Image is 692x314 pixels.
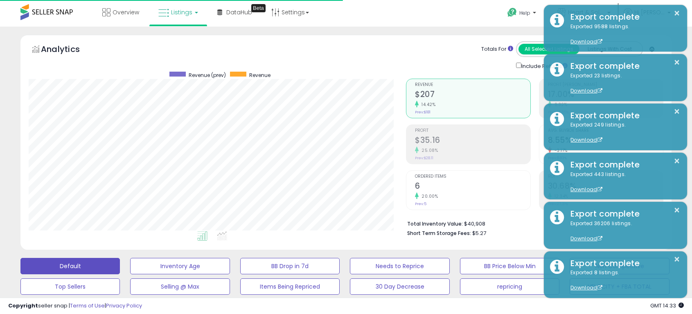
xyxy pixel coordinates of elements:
span: DataHub [226,8,252,16]
div: Exported 8 listings. [564,269,681,292]
div: Exported 36206 listings. [564,220,681,243]
button: Needs to Reprice [350,258,449,274]
div: Exported 443 listings. [564,171,681,194]
small: Prev: $28.11 [415,156,433,160]
a: Terms of Use [70,302,105,309]
h2: $207 [415,90,530,101]
a: Download [570,38,602,45]
div: Tooltip anchor [251,4,266,12]
span: $5.27 [472,229,486,237]
div: Export complete [564,110,681,122]
b: Total Inventory Value: [407,220,463,227]
span: 2025-10-14 14:33 GMT [650,302,684,309]
a: Download [570,136,602,143]
small: Prev: 27.31% [548,201,568,206]
button: Items Being Repriced [240,278,340,295]
small: Prev: 5 [415,201,426,206]
button: × [674,205,680,215]
a: Download [570,87,602,94]
button: × [674,254,680,264]
button: × [674,156,680,166]
span: Revenue [415,83,530,87]
h5: Analytics [41,43,96,57]
small: Prev: $181 [415,110,431,115]
li: $40,908 [407,218,657,228]
span: Revenue [249,72,270,79]
span: Revenue (prev) [189,72,226,79]
div: Include Returns [510,61,577,70]
div: seller snap | | [8,302,142,310]
small: 14.42% [419,102,435,108]
b: Short Term Storage Fees: [407,230,471,237]
div: Export complete [564,208,681,220]
div: Export complete [564,258,681,269]
button: Default [20,258,120,274]
h2: $35.16 [415,136,530,147]
div: Exported 9588 listings. [564,23,681,46]
a: Download [570,235,602,242]
button: repricing [460,278,559,295]
button: BB Price Below Min [460,258,559,274]
strong: Copyright [8,302,38,309]
span: Overview [113,8,139,16]
small: 25.08% [419,147,438,154]
div: Exported 249 listings. [564,121,681,144]
span: Listings [171,8,192,16]
small: 20.00% [419,193,438,199]
h2: 6 [415,181,530,192]
button: × [674,106,680,117]
button: × [674,8,680,18]
a: Download [570,186,602,193]
div: Export complete [564,60,681,72]
button: BB Drop in 7d [240,258,340,274]
span: Profit [415,129,530,133]
button: Inventory Age [130,258,230,274]
div: Export complete [564,11,681,23]
div: Export complete [564,159,681,171]
button: Top Sellers [20,278,120,295]
span: Ordered Items [415,174,530,179]
button: × [674,57,680,68]
button: 30 Day Decrease [350,278,449,295]
i: Get Help [507,7,517,18]
a: Privacy Policy [106,302,142,309]
a: Download [570,284,602,291]
button: Selling @ Max [130,278,230,295]
button: All Selected Listings [518,44,579,54]
a: Help [501,1,544,27]
div: Exported 23 listings. [564,72,681,95]
span: Help [519,9,530,16]
small: -3.17% [552,147,568,154]
small: 9.32% [552,102,568,108]
div: Totals For [481,45,513,53]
